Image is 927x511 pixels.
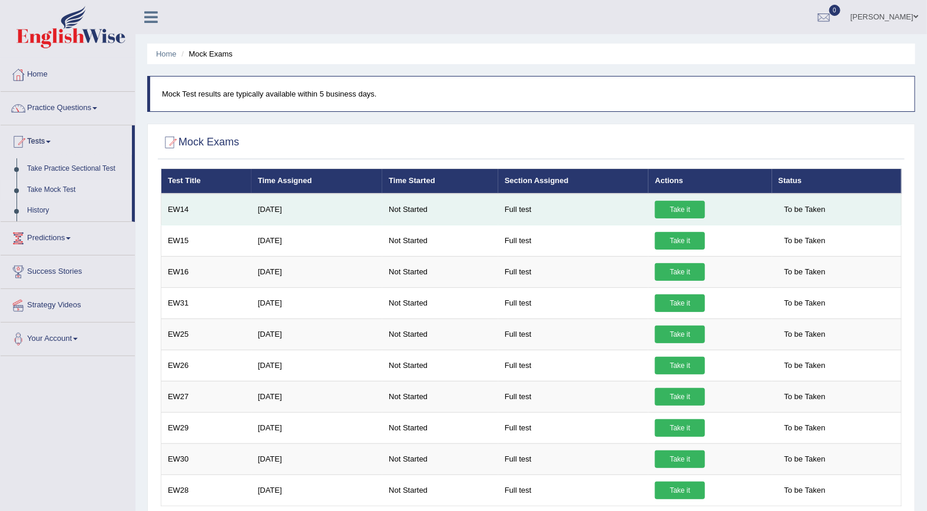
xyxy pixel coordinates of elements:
[498,287,648,318] td: Full test
[498,256,648,287] td: Full test
[161,412,251,443] td: EW29
[162,88,903,99] p: Mock Test results are typically available within 5 business days.
[648,169,772,194] th: Actions
[772,169,902,194] th: Status
[1,222,135,251] a: Predictions
[161,318,251,350] td: EW25
[161,225,251,256] td: EW15
[779,326,832,343] span: To be Taken
[22,200,132,221] a: History
[779,263,832,281] span: To be Taken
[1,289,135,318] a: Strategy Videos
[251,225,382,256] td: [DATE]
[251,194,382,225] td: [DATE]
[779,357,832,374] span: To be Taken
[161,134,239,151] h2: Mock Exams
[382,225,498,256] td: Not Started
[251,443,382,474] td: [DATE]
[498,225,648,256] td: Full test
[498,350,648,381] td: Full test
[779,482,832,499] span: To be Taken
[382,474,498,506] td: Not Started
[498,381,648,412] td: Full test
[251,318,382,350] td: [DATE]
[161,169,251,194] th: Test Title
[498,194,648,225] td: Full test
[655,388,705,406] a: Take it
[498,169,648,194] th: Section Assigned
[22,180,132,201] a: Take Mock Test
[655,201,705,218] a: Take it
[655,450,705,468] a: Take it
[251,381,382,412] td: [DATE]
[498,474,648,506] td: Full test
[655,326,705,343] a: Take it
[655,232,705,250] a: Take it
[161,194,251,225] td: EW14
[1,255,135,285] a: Success Stories
[779,450,832,468] span: To be Taken
[382,381,498,412] td: Not Started
[178,48,233,59] li: Mock Exams
[498,412,648,443] td: Full test
[655,357,705,374] a: Take it
[382,443,498,474] td: Not Started
[251,350,382,381] td: [DATE]
[382,194,498,225] td: Not Started
[1,125,132,155] a: Tests
[829,5,841,16] span: 0
[498,318,648,350] td: Full test
[382,318,498,350] td: Not Started
[779,419,832,437] span: To be Taken
[251,287,382,318] td: [DATE]
[382,287,498,318] td: Not Started
[655,482,705,499] a: Take it
[779,201,832,218] span: To be Taken
[779,294,832,312] span: To be Taken
[161,443,251,474] td: EW30
[251,412,382,443] td: [DATE]
[779,232,832,250] span: To be Taken
[382,169,498,194] th: Time Started
[161,474,251,506] td: EW28
[655,294,705,312] a: Take it
[251,169,382,194] th: Time Assigned
[22,158,132,180] a: Take Practice Sectional Test
[161,381,251,412] td: EW27
[161,256,251,287] td: EW16
[1,58,135,88] a: Home
[382,256,498,287] td: Not Started
[382,350,498,381] td: Not Started
[251,256,382,287] td: [DATE]
[655,263,705,281] a: Take it
[161,350,251,381] td: EW26
[498,443,648,474] td: Full test
[251,474,382,506] td: [DATE]
[161,287,251,318] td: EW31
[156,49,177,58] a: Home
[779,388,832,406] span: To be Taken
[655,419,705,437] a: Take it
[382,412,498,443] td: Not Started
[1,92,135,121] a: Practice Questions
[1,323,135,352] a: Your Account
